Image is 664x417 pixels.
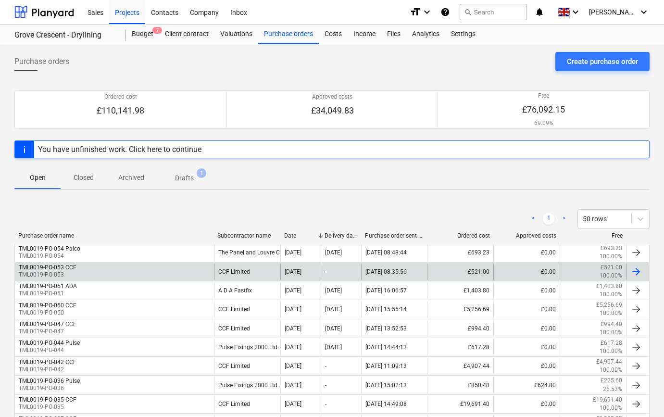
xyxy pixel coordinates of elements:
a: Valuations [214,25,258,44]
p: 100.00% [600,404,622,412]
div: - [325,363,326,369]
div: £0.00 [493,244,560,261]
div: [DATE] 14:49:08 [365,401,407,407]
button: Create purchase order [555,52,650,71]
a: Previous page [527,213,539,225]
div: £994.40 [427,320,493,337]
div: CCF Limited [214,301,280,317]
div: £0.00 [493,282,560,299]
p: TML0019-PO-051 [19,290,77,298]
div: [DATE] [285,249,301,256]
div: £4,907.44 [427,358,493,374]
div: TML0019-PO-051 ADA [19,283,77,290]
button: Search [460,4,527,20]
p: 100.00% [600,366,622,374]
div: [DATE] 14:44:13 [365,344,407,351]
p: £1,403.80 [596,282,622,291]
div: £693.23 [427,244,493,261]
p: Archived [118,173,144,183]
div: [DATE] 08:35:56 [365,268,407,275]
p: TML0019-PO-044 [19,346,80,354]
div: TML0019-PO-036 Pulse [19,378,80,384]
div: TML0019-PO-053 CCF [19,264,76,271]
div: Free [564,232,623,239]
div: Subcontractor name [217,232,276,239]
div: Purchase order name [18,232,210,239]
div: TML0019-PO-054 Palco [19,245,80,252]
div: £617.28 [427,339,493,355]
div: [DATE] 13:52:53 [365,325,407,332]
p: Ordered cost [97,93,144,101]
iframe: Chat Widget [616,371,664,417]
p: £76,092.15 [522,104,565,115]
p: £19,691.40 [593,396,622,404]
div: A D A Fastfix [214,282,280,299]
i: notifications [535,6,544,18]
div: [DATE] 16:06:57 [365,287,407,294]
div: You have unfinished work. Click here to continue [38,145,201,154]
p: TML0019-PO-042 [19,366,76,374]
p: £521.00 [601,264,622,272]
p: 100.00% [600,272,622,280]
a: Costs [319,25,348,44]
div: CCF Limited [214,264,280,280]
div: CCF Limited [214,320,280,337]
div: [DATE] [325,249,342,256]
div: TML0019-PO-047 CCF [19,321,76,328]
i: keyboard_arrow_down [638,6,650,18]
div: £0.00 [493,396,560,412]
div: [DATE] 11:09:13 [365,363,407,369]
i: format_size [410,6,421,18]
div: [DATE] [285,344,301,351]
div: CCF Limited [214,396,280,412]
div: £19,691.40 [427,396,493,412]
p: £110,141.98 [97,105,144,116]
div: £0.00 [493,264,560,280]
div: [DATE] [285,382,301,389]
div: Create purchase order [567,55,638,68]
p: £5,256.69 [596,301,622,309]
div: [DATE] [285,325,301,332]
p: £225.60 [601,377,622,385]
div: [DATE] [285,287,301,294]
p: 69.09% [522,119,565,127]
a: Analytics [406,25,445,44]
p: 100.00% [600,309,622,317]
span: 1 [197,168,206,178]
a: Client contract [159,25,214,44]
p: 100.00% [600,329,622,337]
a: Purchase orders [258,25,319,44]
div: [DATE] [325,306,342,313]
p: £617.28 [601,339,622,347]
div: TML0019-PO-035 CCF [19,396,76,403]
div: [DATE] 15:55:14 [365,306,407,313]
div: [DATE] [285,268,301,275]
p: 100.00% [600,347,622,355]
span: search [464,8,472,16]
div: Approved costs [498,232,556,239]
span: 7 [152,27,162,34]
div: Ordered cost [431,232,490,239]
div: £0.00 [493,358,560,374]
a: Settings [445,25,481,44]
i: keyboard_arrow_down [421,6,433,18]
div: [DATE] [325,344,342,351]
div: Pulse Fixings 2000 Ltd. [214,339,280,355]
p: Free [522,92,565,100]
div: Budget [126,25,159,44]
p: £693.23 [601,244,622,253]
div: [DATE] 08:48:44 [365,249,407,256]
div: Files [381,25,406,44]
div: TML0019-PO-044 Pulse [19,340,80,346]
a: Next page [558,213,570,225]
p: 26.53% [603,385,622,393]
i: Knowledge base [440,6,450,18]
a: Budget7 [126,25,159,44]
p: TML0019-PO-036 [19,384,80,392]
div: £5,256.69 [427,301,493,317]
